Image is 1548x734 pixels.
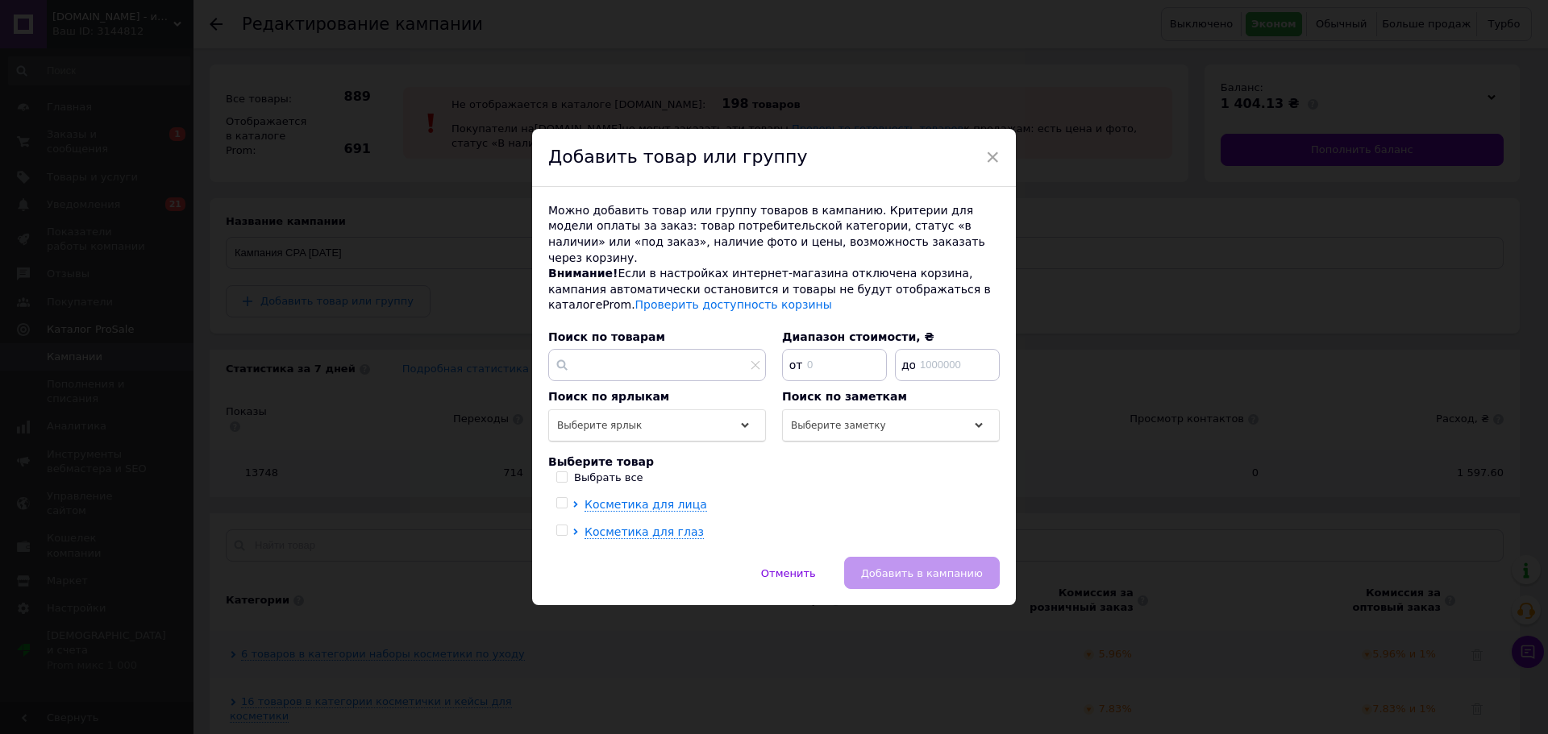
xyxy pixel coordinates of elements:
[585,525,704,538] span: Косметика для глаз
[744,557,833,589] button: Отменить
[585,498,707,511] span: Косметика для лица
[548,267,618,280] span: Внимание!
[784,357,804,373] span: от
[895,349,1000,381] input: 1000000
[557,420,642,431] span: Выберите ярлык
[761,567,816,579] span: Отменить
[897,357,917,373] span: до
[791,420,886,431] span: Выберите заметку
[548,203,1000,266] div: Можно добавить товар или группу товаров в кампанию. Критерии для модели оплаты за заказ: товар по...
[548,330,665,343] span: Поиск по товарам
[532,129,1016,187] div: Добавить товар или группу
[782,349,887,381] input: 0
[782,390,907,403] span: Поиск по заметкам
[635,298,832,311] a: Проверить доступность корзины
[548,390,669,403] span: Поиск по ярлыкам
[574,471,643,485] div: Выбрать все
[985,143,1000,171] span: ×
[548,455,654,468] span: Выберите товар
[782,330,934,343] span: Диапазон стоимости, ₴
[548,266,1000,313] div: Если в настройках интернет-магазина отключена корзина, кампания автоматически остановится и товар...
